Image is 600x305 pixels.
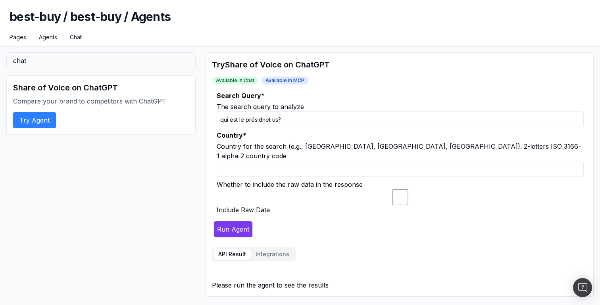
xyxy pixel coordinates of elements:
div: The search query to analyze [217,102,584,111]
h2: Share of Voice on ChatGPT [13,82,189,93]
a: Agents [39,33,57,41]
label: Country [217,130,584,140]
div: Country for the search (e.g., [GEOGRAPHIC_DATA], [GEOGRAPHIC_DATA], [GEOGRAPHIC_DATA]). 2-letters... [217,142,584,161]
div: Please run the agent to see the results [212,280,587,290]
button: Run Agent [213,221,253,238]
label: Search Query [217,91,584,100]
span: Include Raw Data [217,206,270,214]
button: API Result [213,249,251,260]
div: Whether to include the raw data in the response [217,180,584,189]
input: Include Raw Data [217,189,584,205]
button: Try Agent [13,112,56,128]
p: Compare your brand to competitors with ChatGPT [13,96,189,106]
a: Chat [70,33,82,41]
span: Available in MCP [262,77,308,84]
span: Available in Chat [212,77,258,84]
input: Search agents... [6,52,196,69]
div: Open Intercom Messenger [573,278,592,297]
a: Pages [10,33,26,41]
h1: best-buy / best-buy / Agents [10,10,590,33]
button: Integrations [251,249,294,260]
h2: Try Share of Voice on ChatGPT [212,59,587,70]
